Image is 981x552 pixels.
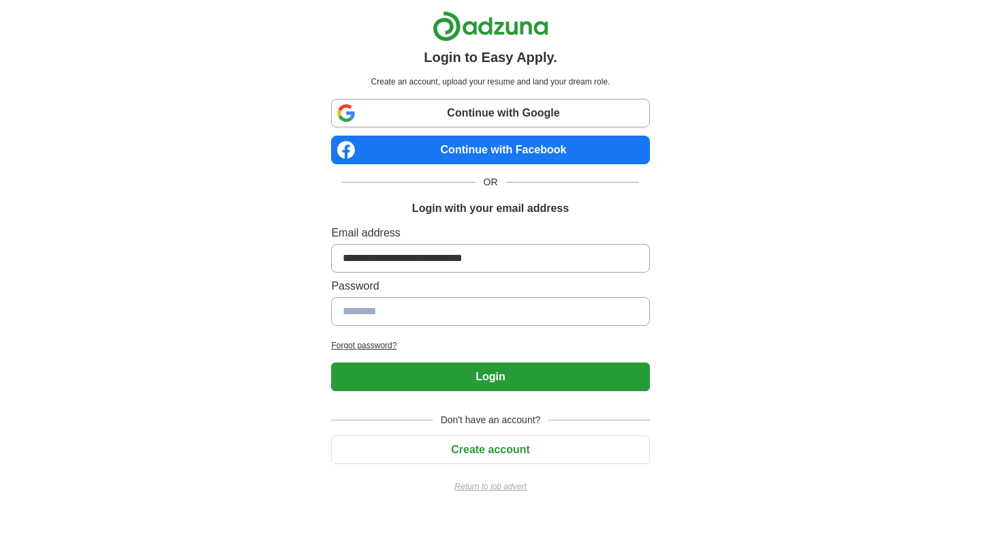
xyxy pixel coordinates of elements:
a: Continue with Google [331,99,649,127]
span: Don't have an account? [433,413,549,427]
button: Login [331,363,649,391]
a: Create account [331,444,649,455]
label: Password [331,278,649,294]
h1: Login with your email address [412,200,569,217]
a: Return to job advert [331,480,649,493]
p: Create an account, upload your resume and land your dream role. [334,76,647,88]
label: Email address [331,225,649,241]
img: Adzuna logo [433,11,548,42]
span: OR [476,175,506,189]
h1: Login to Easy Apply. [424,47,557,67]
a: Continue with Facebook [331,136,649,164]
a: Forgot password? [331,339,649,352]
button: Create account [331,435,649,464]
